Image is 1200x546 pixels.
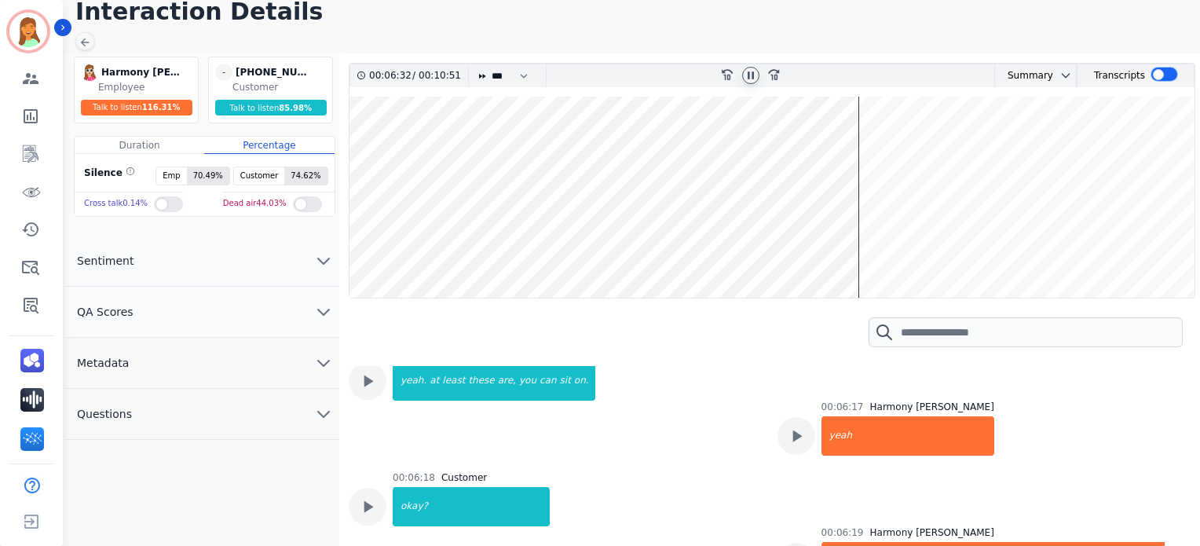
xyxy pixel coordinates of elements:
svg: chevron down [314,251,333,270]
div: okay? [394,487,550,526]
div: Percentage [204,137,334,154]
svg: chevron down [314,405,333,423]
span: 74.62 % [284,167,327,185]
div: Harmony [PERSON_NAME] [870,401,994,413]
div: these [466,361,496,401]
div: Customer [441,471,487,484]
div: Harmony [PERSON_NAME] [101,64,180,81]
div: Customer [232,81,329,93]
div: / [369,64,465,87]
span: Metadata [64,355,141,371]
div: at [428,361,441,401]
div: [PHONE_NUMBER] [236,64,314,81]
svg: chevron down [314,354,333,372]
span: QA Scores [64,304,146,320]
div: Dead air 44.03 % [223,192,287,215]
div: yeah [823,416,994,456]
span: Customer [234,167,285,185]
div: yeah. [394,361,428,401]
div: 00:06:18 [393,471,435,484]
span: Emp [156,167,186,185]
span: 70.49 % [187,167,229,185]
div: 00:06:32 [369,64,412,87]
button: Sentiment chevron down [64,236,339,287]
div: Silence [81,167,135,185]
span: - [215,64,232,81]
button: QA Scores chevron down [64,287,339,338]
button: Questions chevron down [64,389,339,440]
div: Talk to listen [215,100,327,115]
div: sit [558,361,573,401]
div: Transcripts [1094,64,1145,87]
div: Cross talk 0.14 % [84,192,148,215]
span: 85.98 % [279,104,312,112]
div: 00:10:51 [415,64,459,87]
div: Duration [75,137,204,154]
div: can [538,361,558,401]
div: on. [573,361,595,401]
div: Talk to listen [81,100,192,115]
span: Questions [64,406,145,422]
span: 116.31 % [142,103,181,112]
div: Employee [98,81,195,93]
div: least [441,361,466,401]
div: are, [496,361,518,401]
img: Bordered avatar [9,13,47,50]
div: 00:06:17 [821,401,864,413]
span: Sentiment [64,253,146,269]
svg: chevron down [314,302,333,321]
button: chevron down [1053,69,1072,82]
svg: chevron down [1059,69,1072,82]
div: 00:06:19 [821,526,864,539]
div: Summary [995,64,1053,87]
button: Metadata chevron down [64,338,339,389]
div: you [518,361,538,401]
div: Harmony [PERSON_NAME] [870,526,994,539]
